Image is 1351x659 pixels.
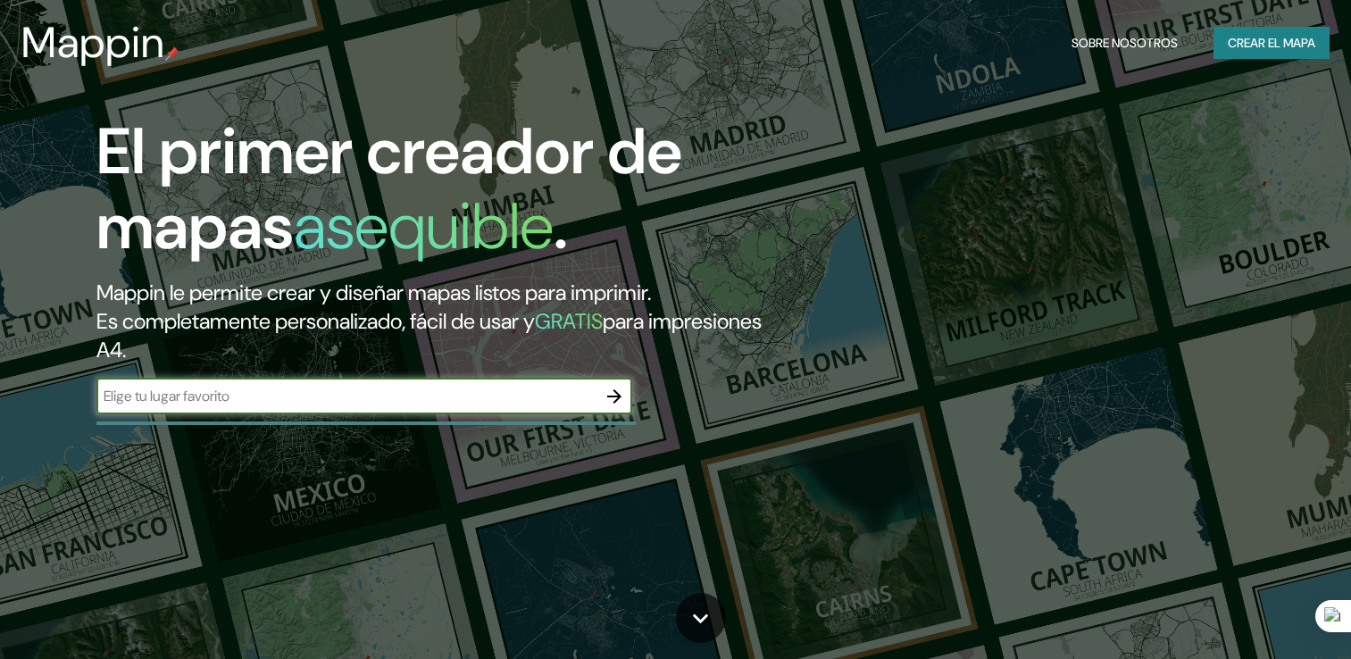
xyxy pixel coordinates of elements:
[1072,32,1178,54] font: Sobre nosotros
[294,185,554,268] h1: asequible
[96,279,772,364] h2: Mappin le permite crear y diseñar mapas listos para imprimir. Es completamente personalizado, fác...
[1064,27,1185,60] button: Sobre nosotros
[96,386,596,406] input: Elige tu lugar favorito
[21,18,165,68] h3: Mappin
[96,114,772,279] h1: El primer creador de mapas .
[535,307,603,335] h5: GRATIS
[1213,27,1330,60] button: Crear el mapa
[1228,32,1315,54] font: Crear el mapa
[165,46,179,61] img: mappin-pin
